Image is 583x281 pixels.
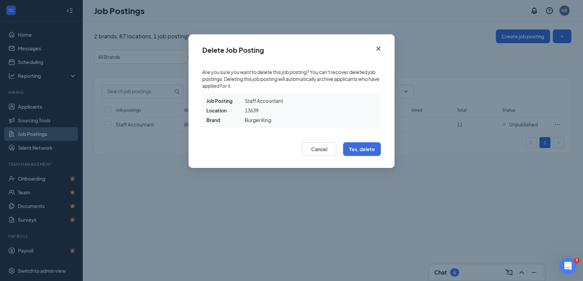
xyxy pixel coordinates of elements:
button: Cancel [302,142,336,156]
div: Delete Job Posting [202,46,264,54]
span: Staff Accountant [245,97,283,104]
button: Yes, delete [343,142,381,156]
button: Close [369,34,395,56]
svg: Cross [374,45,382,53]
span: 13639 [245,107,259,114]
iframe: Intercom live chat [560,258,576,274]
span: Burger King [245,117,271,123]
span: Location [206,107,227,114]
span: 3 [574,258,579,263]
span: Brand [206,117,220,123]
span: Are you sure you want to delete this job posting? You can't recover deleted job postings. Deletin... [202,69,381,89]
span: Job Posting [206,97,232,104]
